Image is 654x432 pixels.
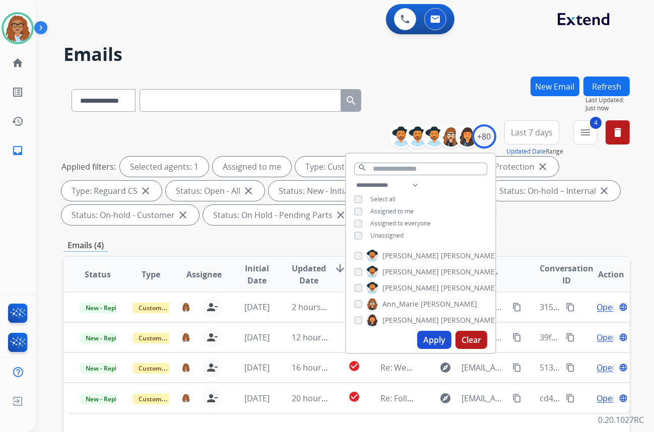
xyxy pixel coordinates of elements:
span: [DATE] [244,393,270,404]
img: agent-avatar [182,303,190,311]
button: Apply [417,331,451,349]
span: New - Reply [80,363,125,374]
span: [PERSON_NAME] [382,251,439,261]
span: Updated Date [292,262,326,286]
button: New Email [531,77,579,96]
mat-icon: language [619,363,628,372]
mat-icon: check_circle [348,391,360,403]
span: Select all [370,195,396,203]
th: Action [577,257,630,292]
mat-icon: content_copy [512,363,521,372]
mat-icon: content_copy [512,394,521,403]
span: New - Reply [80,394,125,404]
div: Status: On Hold - Pending Parts [203,205,357,225]
img: avatar [4,14,32,42]
span: New - Reply [80,333,125,343]
mat-icon: language [619,394,628,403]
mat-icon: close [598,185,610,197]
span: 16 hours ago [292,362,342,373]
span: Type [142,268,160,280]
mat-icon: close [177,209,189,221]
span: Unassigned [370,231,404,240]
span: Last Updated: [585,96,630,104]
mat-icon: explore [439,362,451,374]
div: +80 [472,124,496,149]
span: [PERSON_NAME] [382,283,439,293]
span: Assigned to me [370,207,414,215]
span: 12 hours ago [292,332,342,343]
mat-icon: person_remove [206,392,218,404]
span: [PERSON_NAME] [441,251,497,261]
span: Customer Support [133,303,198,313]
img: agent-avatar [182,333,190,341]
span: [PERSON_NAME] [421,299,477,309]
span: [PERSON_NAME] [441,267,497,277]
h2: Emails [63,44,630,64]
span: Conversation ID [540,262,594,286]
mat-icon: person_remove [206,362,218,374]
mat-icon: history [12,115,24,127]
span: Status [85,268,111,280]
mat-icon: content_copy [566,363,575,372]
mat-icon: close [140,185,152,197]
span: [EMAIL_ADDRESS][DOMAIN_NAME] [462,362,507,374]
mat-icon: arrow_downward [335,262,347,274]
button: Updated Date [506,148,546,156]
div: Status: On-hold - Customer [61,205,199,225]
mat-icon: content_copy [566,303,575,312]
span: Range [506,147,563,156]
span: Customer Support [133,394,198,404]
mat-icon: language [619,333,628,342]
mat-icon: delete [612,126,624,138]
mat-icon: language [619,303,628,312]
span: Open [597,331,618,343]
span: 4 [590,117,602,129]
div: Status: New - Initial [269,181,375,201]
div: Status: On-hold – Internal [489,181,620,201]
span: Re: Webform from [EMAIL_ADDRESS][DOMAIN_NAME] on [DATE] [380,362,622,373]
p: Applied filters: [61,161,116,173]
mat-icon: inbox [12,145,24,157]
button: Clear [455,331,487,349]
span: Ann_Marie [382,299,419,309]
mat-icon: content_copy [512,303,521,312]
img: agent-avatar [182,394,190,402]
p: Emails (4) [63,239,108,252]
mat-icon: content_copy [512,333,521,342]
div: Type: Reguard CS [61,181,162,201]
span: [DATE] [244,302,270,313]
img: agent-avatar [182,363,190,372]
span: Just now [585,104,630,112]
div: Assigned to me [213,157,291,177]
mat-icon: person_remove [206,301,218,313]
span: [PERSON_NAME] [382,267,439,277]
mat-icon: close [537,161,549,173]
div: Type: Customer Support [295,157,423,177]
mat-icon: search [345,95,357,107]
mat-icon: menu [579,126,592,138]
mat-icon: explore [439,392,451,404]
div: Selected agents: 1 [120,157,209,177]
span: Assignee [186,268,222,280]
mat-icon: person_remove [206,331,218,343]
mat-icon: close [242,185,254,197]
span: 2 hours ago [292,302,338,313]
span: Open [597,392,618,404]
span: [DATE] [244,332,270,343]
span: [EMAIL_ADDRESS][DOMAIN_NAME] [462,392,507,404]
span: Open [597,301,618,313]
span: Re: Follow-Up for Servicer [380,393,478,404]
span: New - Reply [80,303,125,313]
span: Customer Support [133,333,198,343]
mat-icon: search [358,163,367,172]
span: [PERSON_NAME] [382,315,439,325]
mat-icon: home [12,57,24,69]
button: 4 [573,120,598,145]
span: Initial Date [239,262,275,286]
mat-icon: check_circle [348,360,360,372]
div: Status: Open - All [166,181,265,201]
span: [DATE] [244,362,270,373]
span: [PERSON_NAME] [441,315,497,325]
button: Refresh [583,77,630,96]
mat-icon: close [335,209,347,221]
